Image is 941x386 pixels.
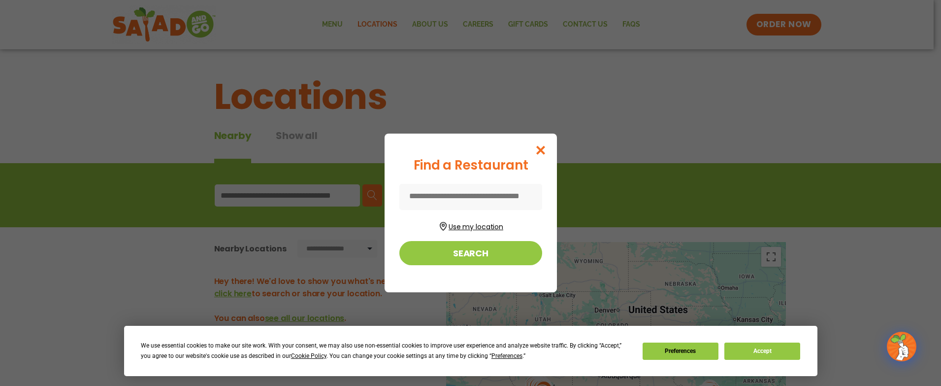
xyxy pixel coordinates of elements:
[643,343,718,360] button: Preferences
[724,343,800,360] button: Accept
[491,352,522,359] span: Preferences
[291,352,326,359] span: Cookie Policy
[888,333,915,360] img: wpChatIcon
[524,134,556,167] button: Close modal
[399,156,542,175] div: Find a Restaurant
[124,326,817,376] div: Cookie Consent Prompt
[399,241,542,265] button: Search
[399,219,542,232] button: Use my location
[141,341,631,361] div: We use essential cookies to make our site work. With your consent, we may also use non-essential ...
